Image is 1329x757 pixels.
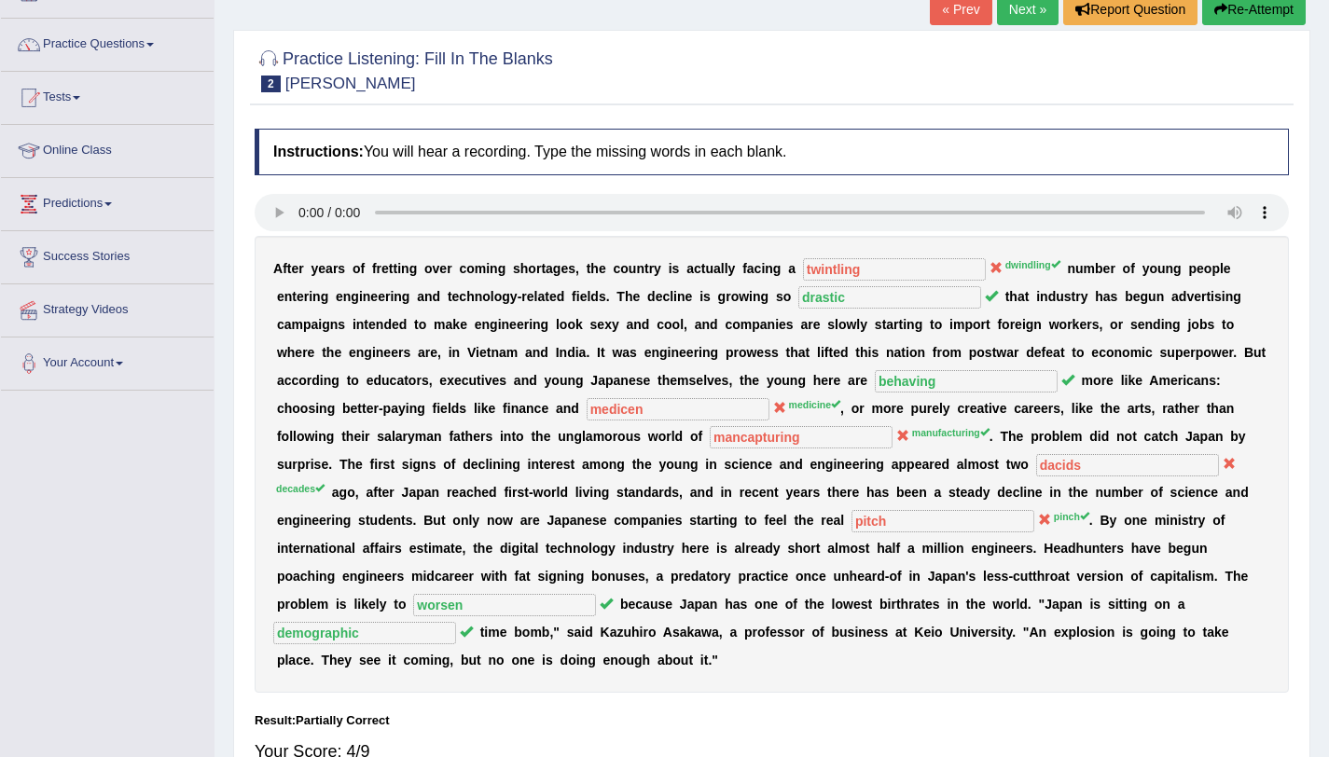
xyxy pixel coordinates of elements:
[1026,317,1034,332] b: g
[798,286,981,309] input: blank
[1204,261,1212,276] b: o
[776,289,783,304] b: s
[283,261,287,276] b: f
[625,289,633,304] b: h
[632,289,640,304] b: e
[459,261,466,276] b: c
[529,317,533,332] b: i
[599,289,606,304] b: s
[1009,289,1018,304] b: h
[298,261,303,276] b: r
[261,76,281,92] span: 2
[325,261,333,276] b: a
[255,46,553,92] h2: Practice Listening: Fill In The Blanks
[322,317,330,332] b: g
[875,317,882,332] b: s
[701,317,710,332] b: n
[475,261,486,276] b: m
[838,317,847,332] b: o
[309,289,312,304] b: i
[1025,289,1030,304] b: t
[447,261,451,276] b: r
[356,317,365,332] b: n
[452,289,460,304] b: e
[860,317,867,332] b: y
[510,289,518,304] b: y
[773,261,782,276] b: g
[1075,261,1084,276] b: u
[549,289,557,304] b: e
[915,317,923,332] b: g
[277,317,284,332] b: c
[718,289,727,304] b: g
[292,289,297,304] b: t
[424,289,433,304] b: n
[336,289,343,304] b: e
[765,261,773,276] b: n
[1040,289,1048,304] b: n
[1,19,214,65] a: Practice Questions
[536,261,541,276] b: r
[775,317,779,332] b: i
[383,317,392,332] b: d
[541,317,549,332] b: g
[576,289,580,304] b: i
[846,317,856,332] b: w
[725,317,732,332] b: c
[786,317,794,332] b: s
[297,289,304,304] b: e
[378,289,385,304] b: e
[518,289,522,304] b: -
[1005,259,1060,270] sup: dwindling
[311,261,319,276] b: y
[556,317,560,332] b: l
[684,317,687,332] b: ,
[1111,289,1118,304] b: s
[721,261,725,276] b: l
[1233,289,1241,304] b: g
[561,261,568,276] b: e
[1188,261,1197,276] b: p
[433,261,440,276] b: v
[953,317,964,332] b: m
[498,317,502,332] b: i
[749,289,753,304] b: i
[800,317,808,332] b: a
[338,261,345,276] b: s
[1033,317,1042,332] b: n
[694,261,701,276] b: c
[397,261,401,276] b: i
[725,261,728,276] b: l
[981,317,986,332] b: r
[1222,289,1225,304] b: i
[1049,317,1059,332] b: w
[273,144,364,159] b: Instructions:
[882,317,887,332] b: t
[813,317,821,332] b: e
[1157,261,1166,276] b: u
[533,317,541,332] b: n
[930,317,934,332] b: t
[893,317,898,332] b: r
[1148,289,1156,304] b: u
[1018,289,1025,304] b: a
[353,261,361,276] b: o
[616,289,625,304] b: T
[779,317,786,332] b: e
[1010,317,1015,332] b: r
[680,317,684,332] b: l
[590,289,599,304] b: d
[377,261,381,276] b: r
[502,317,510,332] b: n
[934,317,943,332] b: o
[1211,261,1220,276] b: p
[528,261,536,276] b: o
[424,261,433,276] b: o
[490,261,498,276] b: n
[370,289,378,304] b: e
[1002,317,1010,332] b: o
[360,261,365,276] b: f
[613,261,620,276] b: c
[255,129,1289,175] h4: You will hear a recording. Type the missing words in each blank.
[654,261,661,276] b: y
